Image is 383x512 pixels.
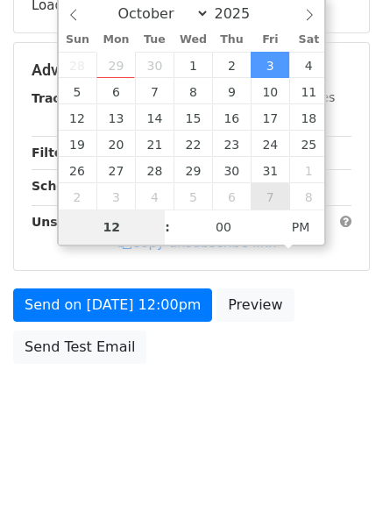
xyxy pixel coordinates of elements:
a: Send Test Email [13,331,146,364]
span: October 26, 2025 [59,157,97,183]
span: October 18, 2025 [289,104,328,131]
span: October 2, 2025 [212,52,251,78]
strong: Unsubscribe [32,215,117,229]
span: October 23, 2025 [212,131,251,157]
span: October 5, 2025 [59,78,97,104]
span: October 28, 2025 [135,157,174,183]
span: November 5, 2025 [174,183,212,210]
span: October 20, 2025 [96,131,135,157]
iframe: Chat Widget [295,428,383,512]
span: October 24, 2025 [251,131,289,157]
a: Send on [DATE] 12:00pm [13,288,212,322]
span: October 31, 2025 [251,157,289,183]
span: November 3, 2025 [96,183,135,210]
span: Fri [251,34,289,46]
span: October 25, 2025 [289,131,328,157]
span: Tue [135,34,174,46]
span: : [165,210,170,245]
span: September 29, 2025 [96,52,135,78]
span: October 10, 2025 [251,78,289,104]
span: September 30, 2025 [135,52,174,78]
input: Minute [170,210,277,245]
span: October 13, 2025 [96,104,135,131]
span: October 7, 2025 [135,78,174,104]
span: October 9, 2025 [212,78,251,104]
span: Sat [289,34,328,46]
a: Copy unsubscribe link [118,235,276,251]
span: November 4, 2025 [135,183,174,210]
span: November 1, 2025 [289,157,328,183]
span: October 8, 2025 [174,78,212,104]
strong: Tracking [32,91,90,105]
span: October 27, 2025 [96,157,135,183]
span: September 28, 2025 [59,52,97,78]
span: October 21, 2025 [135,131,174,157]
span: October 4, 2025 [289,52,328,78]
span: Mon [96,34,135,46]
span: October 22, 2025 [174,131,212,157]
span: October 12, 2025 [59,104,97,131]
span: October 1, 2025 [174,52,212,78]
span: Click to toggle [277,210,325,245]
span: October 15, 2025 [174,104,212,131]
input: Hour [59,210,166,245]
a: Preview [216,288,294,322]
span: November 7, 2025 [251,183,289,210]
span: Thu [212,34,251,46]
span: October 14, 2025 [135,104,174,131]
span: October 17, 2025 [251,104,289,131]
strong: Schedule [32,179,95,193]
h5: Advanced [32,60,351,80]
span: November 6, 2025 [212,183,251,210]
span: October 11, 2025 [289,78,328,104]
span: October 19, 2025 [59,131,97,157]
span: November 2, 2025 [59,183,97,210]
span: Sun [59,34,97,46]
span: October 29, 2025 [174,157,212,183]
span: October 6, 2025 [96,78,135,104]
span: November 8, 2025 [289,183,328,210]
span: October 16, 2025 [212,104,251,131]
span: October 3, 2025 [251,52,289,78]
span: Wed [174,34,212,46]
input: Year [209,5,273,22]
span: October 30, 2025 [212,157,251,183]
strong: Filters [32,146,76,160]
